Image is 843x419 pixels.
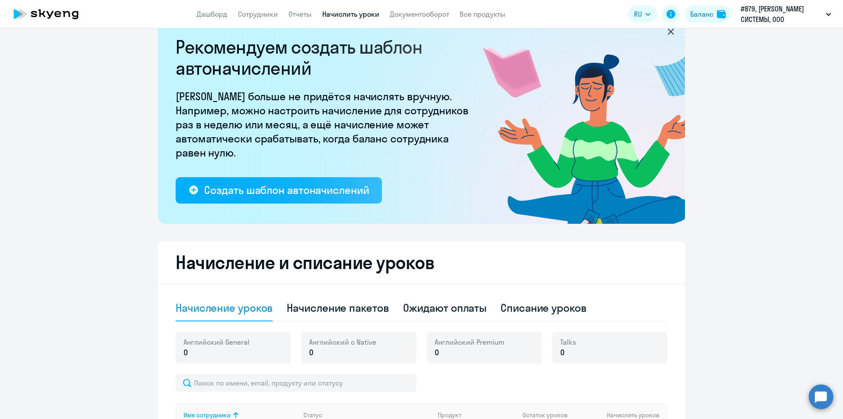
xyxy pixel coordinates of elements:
a: Дашборд [197,10,227,18]
span: 0 [435,347,439,358]
p: [PERSON_NAME] больше не придётся начислять вручную. Например, можно настроить начисление для сотр... [176,89,474,160]
a: Отчеты [288,10,312,18]
span: Английский General [184,337,249,347]
a: Все продукты [460,10,505,18]
h2: Рекомендуем создать шаблон автоначислений [176,36,474,79]
span: RU [634,9,642,19]
input: Поиск по имени, email, продукту или статусу [176,374,416,392]
div: Баланс [690,9,713,19]
span: Английский Premium [435,337,504,347]
button: #879, [PERSON_NAME] СИСТЕМЫ, ООО [736,4,836,25]
span: Английский с Native [309,337,376,347]
div: Продукт [438,411,461,419]
a: Сотрудники [238,10,278,18]
div: Ожидают оплаты [403,301,487,315]
button: RU [628,5,657,23]
div: Статус [303,411,431,419]
span: 0 [309,347,313,358]
div: Продукт [438,411,516,419]
div: Списание уроков [501,301,587,315]
div: Остаток уроков [522,411,577,419]
span: Talks [560,337,576,347]
div: Начисление пакетов [287,301,389,315]
div: Имя сотрудника [184,411,296,419]
a: Начислить уроки [322,10,379,18]
span: Остаток уроков [522,411,568,419]
h2: Начисление и списание уроков [176,252,667,273]
span: 0 [184,347,188,358]
div: Создать шаблон автоначислений [204,183,369,197]
a: Документооборот [390,10,449,18]
div: Начисление уроков [176,301,273,315]
button: Балансbalance [685,5,731,23]
img: balance [717,10,726,18]
button: Создать шаблон автоначислений [176,177,382,204]
div: Имя сотрудника [184,411,231,419]
p: #879, [PERSON_NAME] СИСТЕМЫ, ООО [741,4,822,25]
div: Статус [303,411,322,419]
span: 0 [560,347,565,358]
